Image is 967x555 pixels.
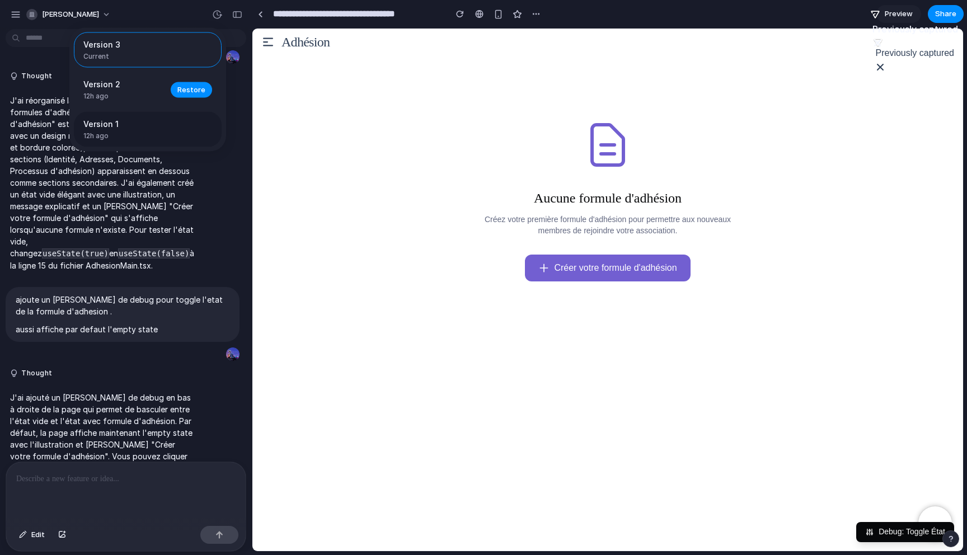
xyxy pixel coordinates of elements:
[83,91,164,101] span: 12h ago
[74,112,222,147] div: Version 1 - 01/10/2025, 09:28:27
[230,161,481,179] h2: Aucune formule d'adhésion
[177,84,205,95] span: Restore
[83,78,164,90] span: Version 2
[83,51,205,62] span: Current
[74,72,222,107] div: Version 2 - 01/10/2025, 09:29:45
[83,39,205,50] span: Version 3
[83,118,164,130] span: Version 1
[230,186,481,208] p: Créez votre première formule d'adhésion pour permettre aux nouveaux membres de rejoindre votre as...
[171,82,212,97] button: Restore
[604,493,702,514] button: Debug: Toggle État
[83,131,164,141] span: 12h ago
[29,7,77,20] h4: Adhésion
[74,32,222,68] div: Version 3 - 01/10/2025, 09:32:42
[273,226,438,253] button: Créer votre formule d'adhésion
[666,478,700,511] iframe: Brevo live chat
